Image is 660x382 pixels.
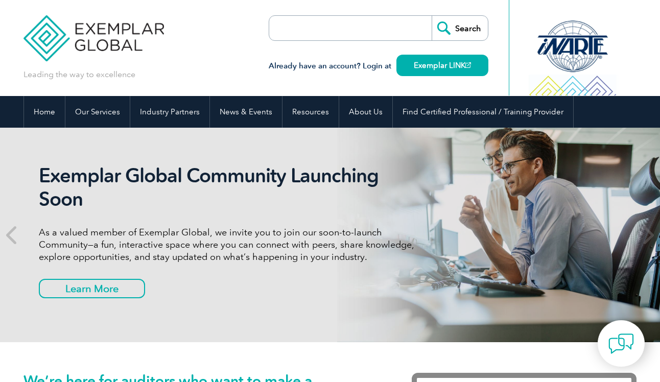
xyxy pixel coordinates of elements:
[39,279,145,298] a: Learn More
[39,164,422,211] h2: Exemplar Global Community Launching Soon
[608,331,634,356] img: contact-chat.png
[465,62,471,68] img: open_square.png
[23,69,135,80] p: Leading the way to excellence
[210,96,282,128] a: News & Events
[393,96,573,128] a: Find Certified Professional / Training Provider
[269,60,488,73] h3: Already have an account? Login at
[396,55,488,76] a: Exemplar LINK
[282,96,339,128] a: Resources
[24,96,65,128] a: Home
[432,16,488,40] input: Search
[65,96,130,128] a: Our Services
[130,96,209,128] a: Industry Partners
[339,96,392,128] a: About Us
[39,226,422,263] p: As a valued member of Exemplar Global, we invite you to join our soon-to-launch Community—a fun, ...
